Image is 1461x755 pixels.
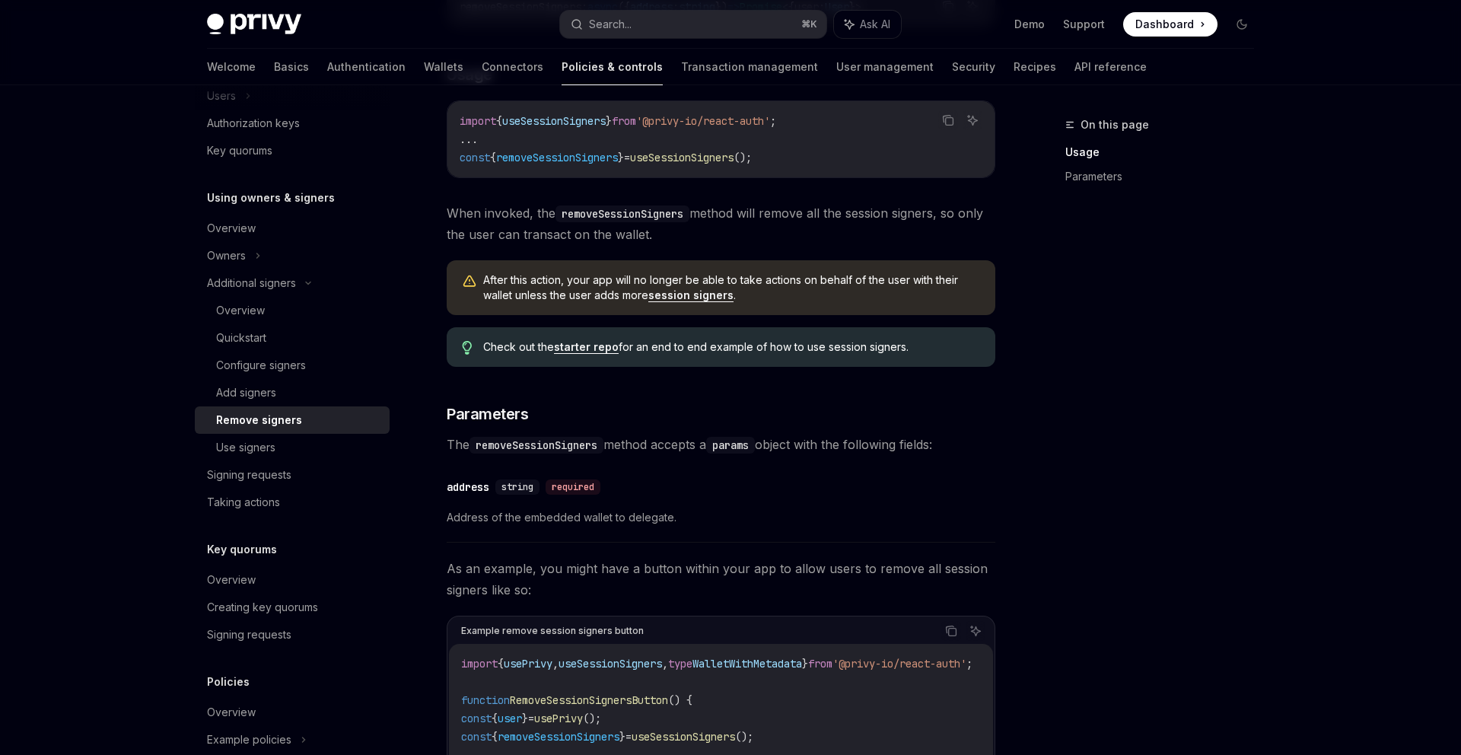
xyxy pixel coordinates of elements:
[735,730,753,744] span: ();
[492,712,498,725] span: {
[207,703,256,722] div: Overview
[1063,17,1105,32] a: Support
[734,151,752,164] span: ();
[1230,12,1254,37] button: Toggle dark mode
[501,481,533,493] span: string
[619,730,625,744] span: }
[1014,49,1056,85] a: Recipes
[207,493,280,511] div: Taking actions
[498,657,504,671] span: {
[552,657,559,671] span: ,
[207,673,250,691] h5: Policies
[589,15,632,33] div: Search...
[498,712,522,725] span: user
[606,114,612,128] span: }
[462,341,473,355] svg: Tip
[1123,12,1217,37] a: Dashboard
[534,712,583,725] span: usePrivy
[522,712,528,725] span: }
[648,288,734,302] a: session signers
[528,712,534,725] span: =
[424,49,463,85] a: Wallets
[207,219,256,237] div: Overview
[554,340,619,354] a: starter repo
[195,324,390,352] a: Quickstart
[1081,116,1149,134] span: On this page
[966,621,985,641] button: Ask AI
[195,594,390,621] a: Creating key quorums
[1074,49,1147,85] a: API reference
[562,49,663,85] a: Policies & controls
[327,49,406,85] a: Authentication
[560,11,826,38] button: Search...⌘K
[618,151,624,164] span: }
[1065,140,1266,164] a: Usage
[612,114,636,128] span: from
[504,657,552,671] span: usePrivy
[963,110,982,130] button: Ask AI
[216,411,302,429] div: Remove signers
[630,151,734,164] span: useSessionSigners
[632,730,735,744] span: useSessionSigners
[1014,17,1045,32] a: Demo
[207,274,296,292] div: Additional signers
[1065,164,1266,189] a: Parameters
[207,540,277,559] h5: Key quorums
[498,730,619,744] span: removeSessionSigners
[801,18,817,30] span: ⌘ K
[1135,17,1194,32] span: Dashboard
[274,49,309,85] a: Basics
[490,151,496,164] span: {
[195,621,390,648] a: Signing requests
[195,297,390,324] a: Overview
[207,598,318,616] div: Creating key quorums
[207,731,291,749] div: Example policies
[195,215,390,242] a: Overview
[952,49,995,85] a: Security
[216,329,266,347] div: Quickstart
[447,479,489,495] div: address
[207,114,300,132] div: Authorization keys
[461,712,492,725] span: const
[482,49,543,85] a: Connectors
[681,49,818,85] a: Transaction management
[195,352,390,379] a: Configure signers
[461,657,498,671] span: import
[706,437,755,454] code: params
[559,657,662,671] span: useSessionSigners
[195,461,390,489] a: Signing requests
[216,438,275,457] div: Use signers
[668,657,692,671] span: type
[207,142,272,160] div: Key quorums
[207,247,246,265] div: Owners
[195,699,390,726] a: Overview
[624,151,630,164] span: =
[195,489,390,516] a: Taking actions
[662,657,668,671] span: ,
[462,274,477,289] svg: Warning
[216,356,306,374] div: Configure signers
[836,49,934,85] a: User management
[860,17,890,32] span: Ask AI
[492,730,498,744] span: {
[668,693,692,707] span: () {
[583,712,601,725] span: ();
[938,110,958,130] button: Copy the contents from the code block
[483,339,980,355] span: Check out the for an end to end example of how to use session signers.
[802,657,808,671] span: }
[692,657,802,671] span: WalletWithMetadata
[941,621,961,641] button: Copy the contents from the code block
[207,571,256,589] div: Overview
[808,657,832,671] span: from
[770,114,776,128] span: ;
[447,558,995,600] span: As an example, you might have a button within your app to allow users to remove all session signe...
[460,114,496,128] span: import
[636,114,770,128] span: '@privy-io/react-auth'
[966,657,972,671] span: ;
[625,730,632,744] span: =
[447,403,528,425] span: Parameters
[195,434,390,461] a: Use signers
[496,151,618,164] span: removeSessionSigners
[460,132,478,146] span: ...
[195,566,390,594] a: Overview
